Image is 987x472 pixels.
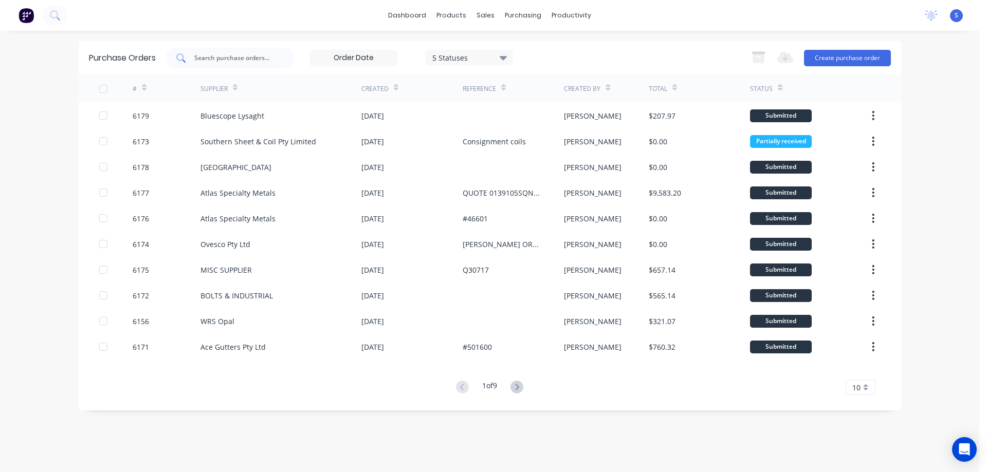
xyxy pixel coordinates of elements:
[133,316,149,327] div: 6156
[361,162,384,173] div: [DATE]
[361,187,384,198] div: [DATE]
[750,109,812,122] div: Submitted
[649,342,675,352] div: $760.32
[193,53,279,63] input: Search purchase orders...
[133,265,149,275] div: 6175
[431,8,471,23] div: products
[200,84,228,93] div: Supplier
[750,161,812,174] div: Submitted
[750,212,812,225] div: Submitted
[750,341,812,353] div: Submitted
[500,8,546,23] div: purchasing
[649,265,675,275] div: $657.14
[564,316,622,327] div: [PERSON_NAME]
[750,135,812,148] div: Partially received
[482,380,497,395] div: 1 of 9
[361,84,389,93] div: Created
[546,8,596,23] div: productivity
[564,136,622,147] div: [PERSON_NAME]
[200,239,250,250] div: Ovesco Pty Ltd
[649,239,667,250] div: $0.00
[564,239,622,250] div: [PERSON_NAME]
[649,316,675,327] div: $321.07
[19,8,34,23] img: Factory
[564,110,622,121] div: [PERSON_NAME]
[649,136,667,147] div: $0.00
[133,136,149,147] div: 6173
[750,289,812,302] div: Submitted
[649,110,675,121] div: $207.97
[200,136,316,147] div: Southern Sheet & Coil Pty Limited
[649,187,681,198] div: $9,583.20
[463,84,496,93] div: Reference
[310,50,397,66] input: Order Date
[200,316,234,327] div: WRS Opal
[649,162,667,173] div: $0.00
[133,84,137,93] div: #
[432,52,506,63] div: 5 Statuses
[649,213,667,224] div: $0.00
[952,437,977,462] div: Open Intercom Messenger
[200,290,273,301] div: BOLTS & INDUSTRIAL
[750,186,812,199] div: Submitted
[471,8,500,23] div: sales
[133,290,149,301] div: 6172
[750,238,812,251] div: Submitted
[564,265,622,275] div: [PERSON_NAME]
[200,342,266,352] div: Ace Gutters Pty Ltd
[955,11,958,20] span: S
[463,187,543,198] div: QUOTE 0139105SQNW-1
[133,187,149,198] div: 6177
[200,187,276,198] div: Atlas Specialty Metals
[133,213,149,224] div: 6176
[564,213,622,224] div: [PERSON_NAME]
[200,213,276,224] div: Atlas Specialty Metals
[361,110,384,121] div: [DATE]
[361,136,384,147] div: [DATE]
[463,265,489,275] div: Q30717
[361,290,384,301] div: [DATE]
[200,162,271,173] div: [GEOGRAPHIC_DATA]
[361,316,384,327] div: [DATE]
[564,342,622,352] div: [PERSON_NAME]
[750,263,812,276] div: Submitted
[200,110,264,121] div: Bluescope Lysaght
[564,187,622,198] div: [PERSON_NAME]
[463,136,526,147] div: Consignment coils
[383,8,431,23] a: dashboard
[133,162,149,173] div: 6178
[804,50,891,66] button: Create purchase order
[133,239,149,250] div: 6174
[361,213,384,224] div: [DATE]
[463,213,488,224] div: #46601
[564,84,600,93] div: Created By
[750,84,773,93] div: Status
[649,84,667,93] div: Total
[564,162,622,173] div: [PERSON_NAME]
[463,239,543,250] div: [PERSON_NAME] ORDERS
[564,290,622,301] div: [PERSON_NAME]
[133,342,149,352] div: 6171
[750,315,812,328] div: Submitted
[200,265,252,275] div: MISC SUPPLIER
[361,265,384,275] div: [DATE]
[361,239,384,250] div: [DATE]
[361,342,384,352] div: [DATE]
[852,382,861,393] span: 10
[133,110,149,121] div: 6179
[463,342,492,352] div: #501600
[89,52,156,64] div: Purchase Orders
[649,290,675,301] div: $565.14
